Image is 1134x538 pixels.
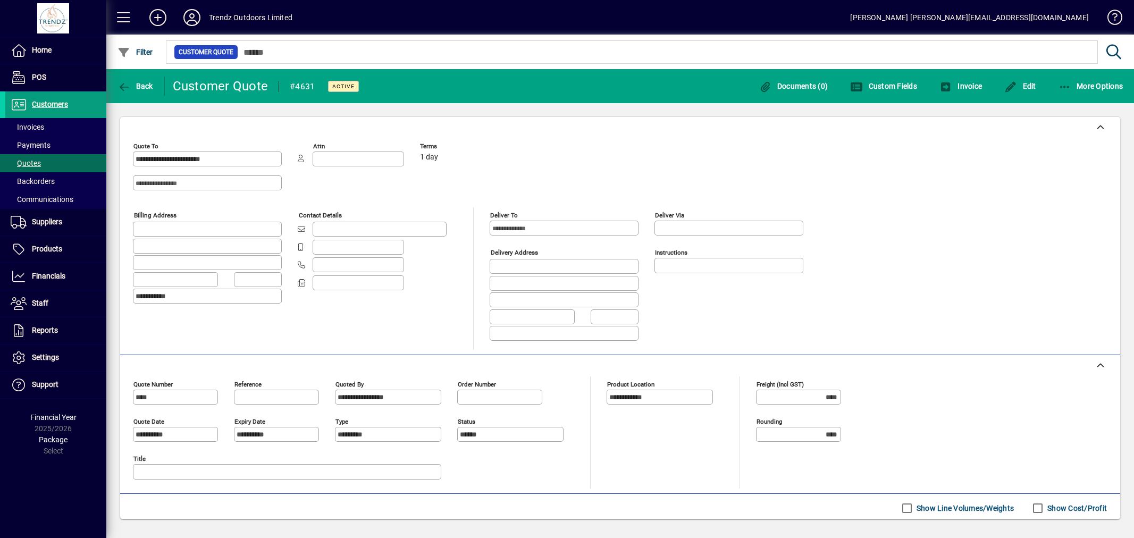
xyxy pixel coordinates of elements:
button: Add [141,8,175,27]
mat-label: Title [133,455,146,462]
mat-label: Quote To [133,142,158,150]
a: Knowledge Base [1099,2,1121,37]
div: [PERSON_NAME] [PERSON_NAME][EMAIL_ADDRESS][DOMAIN_NAME] [850,9,1089,26]
button: Invoice [937,77,985,96]
button: Documents (0) [756,77,830,96]
span: More Options [1059,82,1123,90]
div: Customer Quote [173,78,268,95]
span: Communications [11,195,73,204]
a: Home [5,37,106,64]
a: POS [5,64,106,91]
span: Financials [32,272,65,280]
span: Package [39,435,68,444]
button: Custom Fields [847,77,920,96]
mat-label: Product location [607,380,654,388]
span: Edit [1004,82,1036,90]
a: Communications [5,190,106,208]
span: Products [32,245,62,253]
span: Settings [32,353,59,362]
span: Financial Year [30,413,77,422]
mat-label: Deliver via [655,212,684,219]
a: Reports [5,317,106,344]
span: Support [32,380,58,389]
mat-label: Rounding [757,417,782,425]
a: Staff [5,290,106,317]
span: Quotes [11,159,41,167]
span: Filter [117,48,153,56]
mat-label: Instructions [655,249,687,256]
mat-label: Attn [313,142,325,150]
mat-label: Quoted by [335,380,364,388]
button: Back [115,77,156,96]
button: More Options [1056,77,1126,96]
div: #4631 [290,78,315,95]
a: Financials [5,263,106,290]
button: Profile [175,8,209,27]
a: Support [5,372,106,398]
a: Suppliers [5,209,106,236]
a: Payments [5,136,106,154]
mat-label: Type [335,417,348,425]
mat-label: Deliver To [490,212,518,219]
a: Products [5,236,106,263]
mat-label: Status [458,417,475,425]
span: Custom Fields [850,82,917,90]
button: Filter [115,43,156,62]
label: Show Cost/Profit [1045,503,1107,514]
span: Home [32,46,52,54]
span: Back [117,82,153,90]
div: Trendz Outdoors Limited [209,9,292,26]
button: Edit [1002,77,1039,96]
span: Customers [32,100,68,108]
span: Invoice [939,82,982,90]
a: Invoices [5,118,106,136]
label: Show Line Volumes/Weights [914,503,1014,514]
a: Settings [5,344,106,371]
mat-label: Expiry date [234,417,265,425]
mat-label: Reference [234,380,262,388]
span: Invoices [11,123,44,131]
a: Backorders [5,172,106,190]
span: Reports [32,326,58,334]
mat-label: Quote date [133,417,164,425]
span: Active [332,83,355,90]
span: Staff [32,299,48,307]
span: POS [32,73,46,81]
span: Customer Quote [179,47,233,57]
span: 1 day [420,153,438,162]
mat-label: Freight (incl GST) [757,380,804,388]
span: Documents (0) [759,82,828,90]
mat-label: Order number [458,380,496,388]
a: Quotes [5,154,106,172]
app-page-header-button: Back [106,77,165,96]
mat-label: Quote number [133,380,173,388]
span: Backorders [11,177,55,186]
span: Terms [420,143,484,150]
span: Payments [11,141,51,149]
span: Suppliers [32,217,62,226]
